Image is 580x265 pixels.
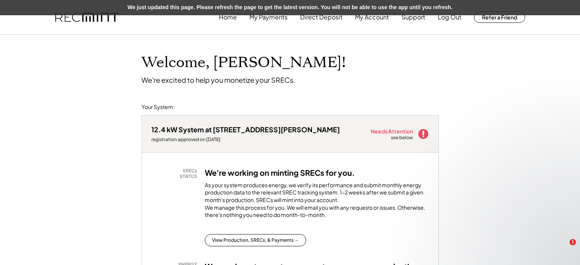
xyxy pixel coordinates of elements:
[55,13,119,22] img: recmint-logotype%403x.png
[402,10,425,25] button: Support
[141,103,175,111] div: Your System:
[438,10,461,25] button: Log Out
[570,239,576,245] span: 1
[219,10,237,25] button: Home
[371,128,414,134] div: Needs Attention
[554,239,572,257] iframe: Intercom live chat
[355,10,389,25] button: My Account
[300,10,342,25] button: Direct Deposit
[249,10,288,25] button: My Payments
[474,11,525,23] button: Refer a Friend
[205,168,355,178] h3: We're working on minting SRECs for you.
[151,125,340,134] div: 12.4 kW System at [STREET_ADDRESS][PERSON_NAME]
[141,54,346,72] h1: Welcome, [PERSON_NAME]!
[391,135,414,141] div: see below
[205,234,306,246] button: View Production, SRECs, & Payments →
[155,168,197,180] div: SRECs STATUS
[151,137,340,143] div: registration approved on [DATE]
[205,181,429,223] div: As your system produces energy, we verify its performance and submit monthly energy production da...
[141,75,295,84] div: We're excited to help you monetize your SRECs.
